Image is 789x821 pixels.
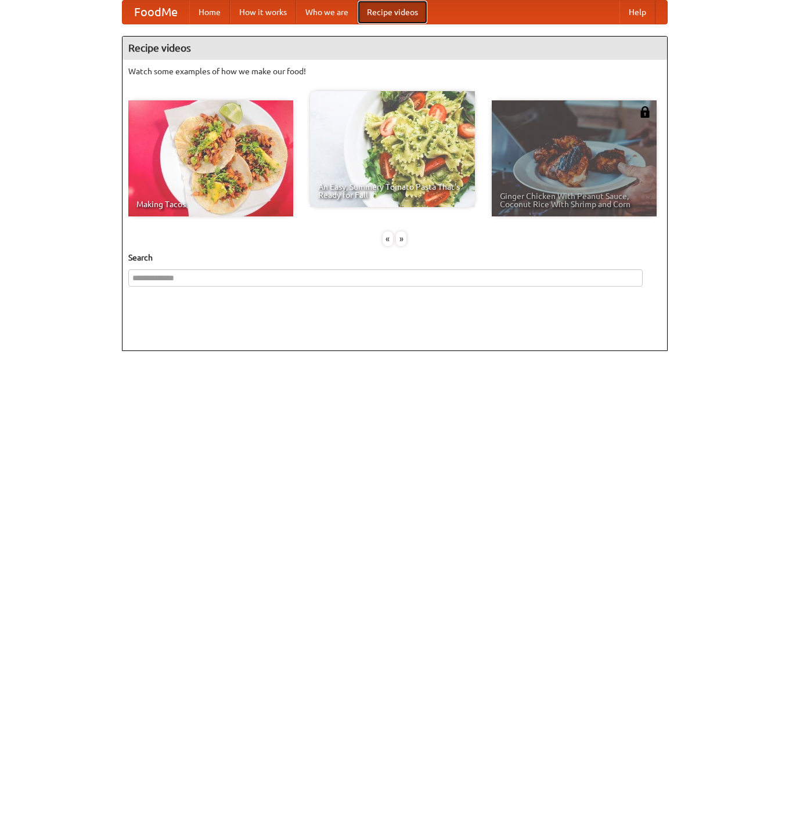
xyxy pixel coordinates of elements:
a: Making Tacos [128,100,293,216]
span: An Easy, Summery Tomato Pasta That's Ready for Fall [318,183,467,199]
a: FoodMe [123,1,189,24]
a: How it works [230,1,296,24]
a: Who we are [296,1,358,24]
img: 483408.png [639,106,651,118]
a: Help [619,1,655,24]
span: Making Tacos [136,200,285,208]
div: » [396,232,406,246]
p: Watch some examples of how we make our food! [128,66,661,77]
a: Recipe videos [358,1,427,24]
a: Home [189,1,230,24]
div: « [383,232,393,246]
h5: Search [128,252,661,263]
a: An Easy, Summery Tomato Pasta That's Ready for Fall [310,91,475,207]
h4: Recipe videos [123,37,667,60]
